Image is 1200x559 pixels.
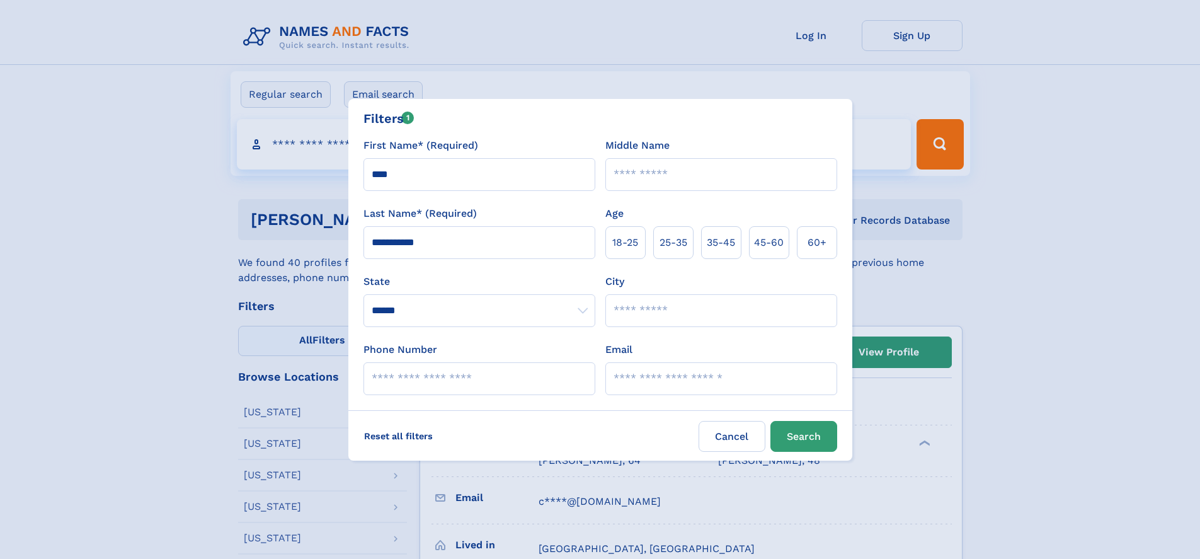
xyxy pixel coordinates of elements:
[363,206,477,221] label: Last Name* (Required)
[363,342,437,357] label: Phone Number
[699,421,765,452] label: Cancel
[363,274,595,289] label: State
[808,235,826,250] span: 60+
[605,206,624,221] label: Age
[770,421,837,452] button: Search
[660,235,687,250] span: 25‑35
[356,421,441,451] label: Reset all filters
[605,138,670,153] label: Middle Name
[754,235,784,250] span: 45‑60
[707,235,735,250] span: 35‑45
[605,274,624,289] label: City
[363,109,414,128] div: Filters
[612,235,638,250] span: 18‑25
[605,342,632,357] label: Email
[363,138,478,153] label: First Name* (Required)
